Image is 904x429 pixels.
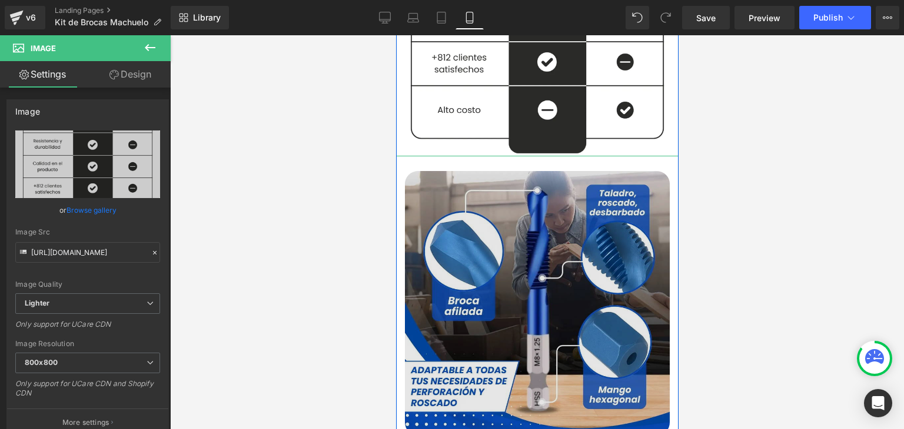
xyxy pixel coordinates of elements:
[55,6,171,15] a: Landing Pages
[15,100,40,116] div: Image
[399,6,427,29] a: Laptop
[15,379,160,405] div: Only support for UCare CDN and Shopify CDN
[15,280,160,289] div: Image Quality
[88,61,173,88] a: Design
[654,6,677,29] button: Redo
[15,340,160,348] div: Image Resolution
[25,358,58,367] b: 800x800
[456,6,484,29] a: Mobile
[876,6,899,29] button: More
[31,43,56,53] span: Image
[67,200,117,220] a: Browse gallery
[813,13,843,22] span: Publish
[171,6,229,29] a: New Library
[734,6,795,29] a: Preview
[193,12,221,23] span: Library
[5,6,45,29] a: v6
[25,299,49,307] b: Lighter
[696,12,716,24] span: Save
[799,6,871,29] button: Publish
[15,228,160,236] div: Image Src
[427,6,456,29] a: Tablet
[62,417,109,428] p: More settings
[371,6,399,29] a: Desktop
[749,12,780,24] span: Preview
[626,6,649,29] button: Undo
[24,10,38,25] div: v6
[55,18,148,27] span: Kit de Brocas Machuelo
[15,242,160,263] input: Link
[15,204,160,216] div: or
[15,320,160,337] div: Only support for UCare CDN
[864,389,892,417] div: Open Intercom Messenger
